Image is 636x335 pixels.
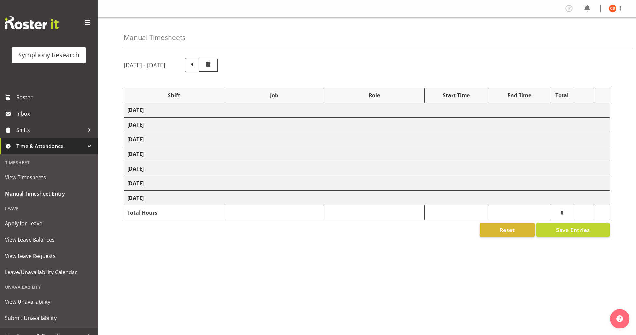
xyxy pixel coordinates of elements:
td: [DATE] [124,176,610,191]
span: Apply for Leave [5,218,93,228]
span: View Leave Requests [5,251,93,261]
h5: [DATE] - [DATE] [124,62,165,69]
span: Manual Timesheet Entry [5,189,93,199]
span: View Unavailability [5,297,93,307]
a: Manual Timesheet Entry [2,186,96,202]
a: View Leave Balances [2,231,96,248]
img: help-xxl-2.png [616,315,623,322]
div: Start Time [428,91,484,99]
td: [DATE] [124,161,610,176]
a: Leave/Unavailability Calendar [2,264,96,280]
td: [DATE] [124,103,610,118]
span: Leave/Unavailability Calendar [5,267,93,277]
span: Shifts [16,125,85,135]
img: Rosterit website logo [5,16,59,29]
div: Shift [127,91,221,99]
img: chelsea-bartlett11426.jpg [609,5,616,12]
td: [DATE] [124,147,610,161]
span: Time & Attendance [16,141,85,151]
button: Reset [480,223,535,237]
td: [DATE] [124,118,610,132]
div: Timesheet [2,156,96,169]
a: View Unavailability [2,294,96,310]
button: Save Entries [536,223,610,237]
span: View Timesheets [5,173,93,182]
span: Roster [16,92,94,102]
a: Submit Unavailability [2,310,96,326]
span: Save Entries [556,226,590,234]
div: End Time [491,91,548,99]
div: Total [554,91,569,99]
td: [DATE] [124,191,610,205]
div: Symphony Research [18,50,79,60]
h4: Manual Timesheets [124,34,185,41]
a: Apply for Leave [2,215,96,231]
span: Inbox [16,109,94,119]
td: [DATE] [124,132,610,147]
div: Leave [2,202,96,215]
span: Reset [499,226,515,234]
div: Job [227,91,321,99]
span: View Leave Balances [5,235,93,244]
span: Submit Unavailability [5,313,93,323]
td: Total Hours [124,205,224,220]
a: View Timesheets [2,169,96,186]
div: Role [328,91,421,99]
td: 0 [551,205,573,220]
div: Unavailability [2,280,96,294]
a: View Leave Requests [2,248,96,264]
